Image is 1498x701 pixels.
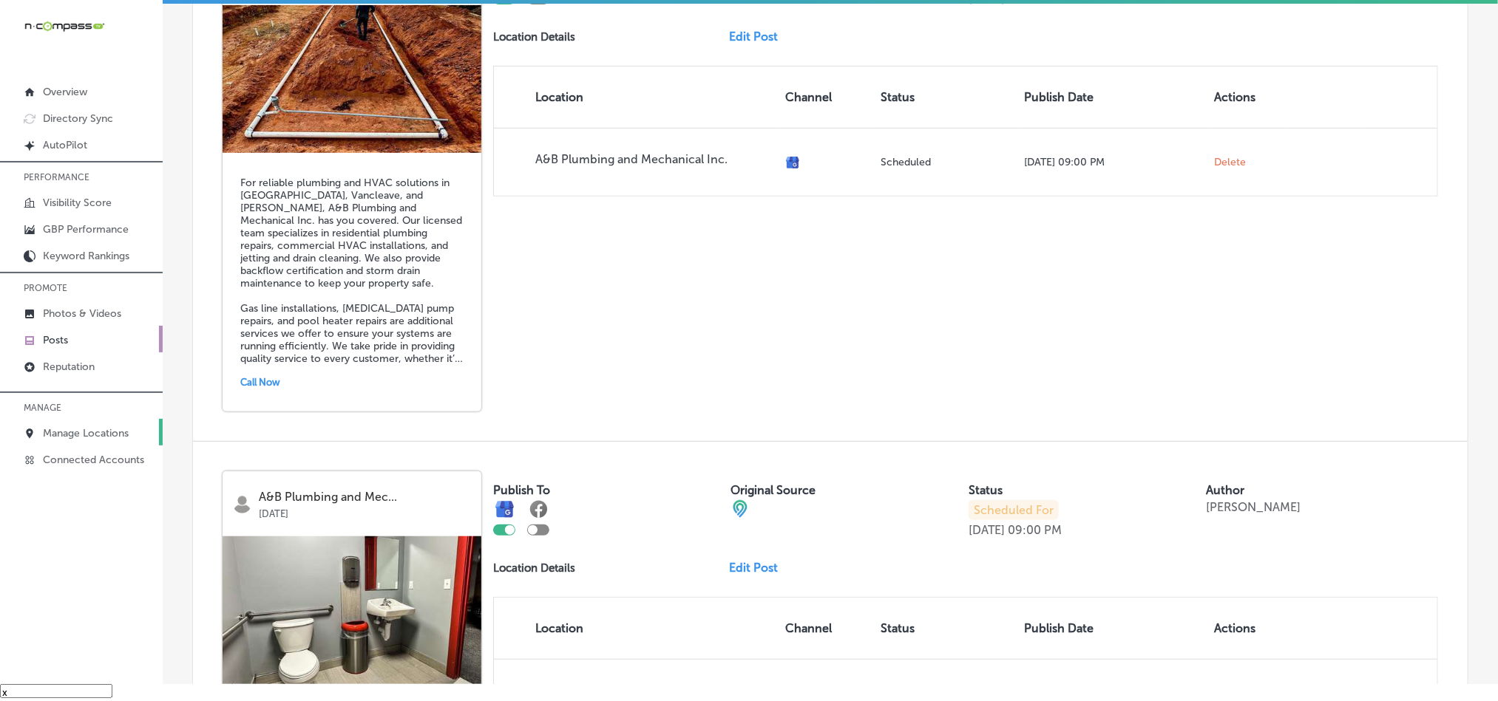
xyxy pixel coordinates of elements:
p: Directory Sync [43,112,113,125]
p: AutoPilot [43,139,87,151]
label: Author [1207,483,1245,497]
th: Location [494,598,780,659]
label: Status [969,483,1003,497]
label: Publish To [493,483,550,497]
p: Reputation [43,360,95,373]
p: Scheduled [881,156,1012,168]
img: 49f62063-c1fe-4dee-b958-c3d8599aadbeA--B-Plumbing-and-Mechanical-Inc5.jpg [223,5,481,153]
img: logo [233,495,251,513]
p: Connected Accounts [43,454,144,466]
th: Channel [780,66,875,128]
th: Actions [1209,66,1285,128]
p: 09:00 PM [1008,523,1062,537]
th: Publish Date [1018,66,1209,128]
img: 660ab0bf-5cc7-4cb8-ba1c-48b5ae0f18e60NCTV_CLogo_TV_Black_-500x88.png [24,19,105,33]
label: Original Source [731,483,816,497]
p: Scheduled For [969,500,1059,520]
p: A&B Plumbing and Mec... [259,490,471,504]
p: Manage Locations [43,427,129,440]
th: Status [875,66,1018,128]
th: Status [875,598,1018,659]
p: Location Details [493,30,575,44]
th: Actions [1209,598,1285,659]
span: Delete [1215,156,1247,169]
img: 04e3589b-215a-46d6-894d-37ee6b0df509A--B-Plumbing-and-Mechanical-Inc6.jpg [223,536,481,684]
th: Channel [780,598,875,659]
p: [PERSON_NAME] [1207,500,1301,514]
p: Location Details [493,561,575,575]
img: cba84b02adce74ede1fb4a8549a95eca.png [731,500,749,518]
p: A&B Plumbing and Mechanical Inc. [535,683,774,697]
p: A&B Plumbing and Mechanical Inc. [535,152,774,166]
a: Edit Post [730,561,790,575]
th: Publish Date [1018,598,1209,659]
p: Overview [43,86,87,98]
p: [DATE] [969,523,1005,537]
a: Edit Post [730,30,790,44]
th: Location [494,66,780,128]
p: [DATE] [259,504,471,519]
h5: For reliable plumbing and HVAC solutions in [GEOGRAPHIC_DATA], Vancleave, and [PERSON_NAME], A&B ... [240,177,464,365]
p: Visibility Score [43,196,112,209]
p: [DATE] 09:00 PM [1024,156,1203,168]
p: Posts [43,334,68,346]
p: Keyword Rankings [43,250,129,262]
p: GBP Performance [43,223,129,236]
p: Photos & Videos [43,307,121,320]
